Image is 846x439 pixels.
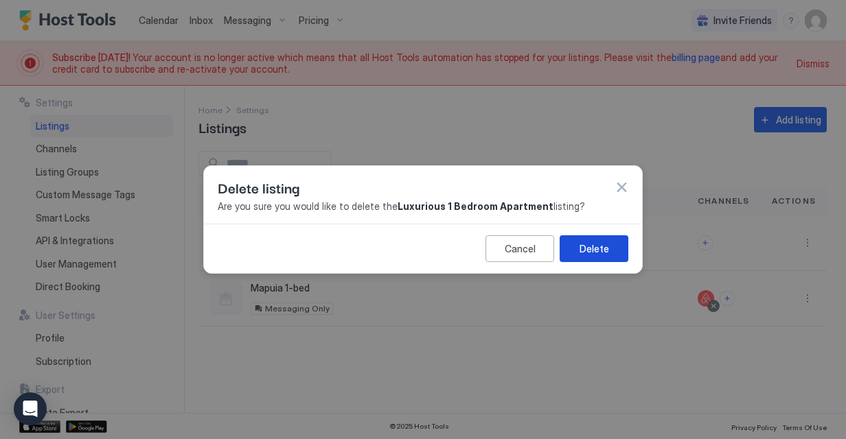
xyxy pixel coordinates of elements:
button: Delete [560,235,628,262]
span: Delete listing [218,177,299,198]
div: Open Intercom Messenger [14,392,47,425]
span: Are you sure you would like to delete the listing? [218,200,628,213]
button: Cancel [485,235,554,262]
div: Delete [580,241,609,256]
div: Cancel [505,241,536,256]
